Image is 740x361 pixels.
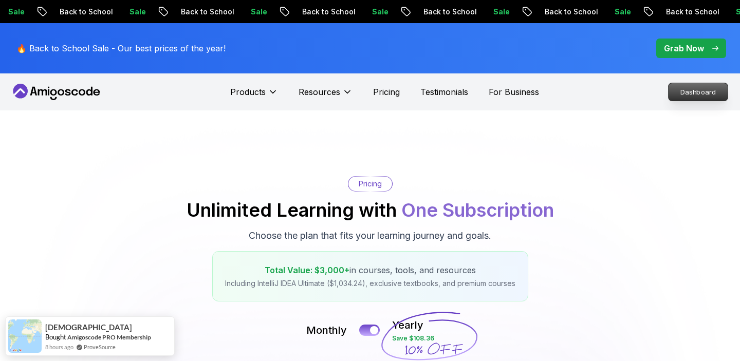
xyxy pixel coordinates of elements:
[306,323,347,337] p: Monthly
[45,323,132,332] span: [DEMOGRAPHIC_DATA]
[226,7,296,17] p: Back to School
[359,179,382,189] p: Pricing
[225,264,515,276] p: in courses, tools, and resources
[265,265,349,275] span: Total Value: $3,000+
[489,86,539,98] a: For Business
[299,86,353,106] button: Resources
[67,333,151,341] a: Amigoscode PRO Membership
[296,7,329,17] p: Sale
[590,7,660,17] p: Back to School
[53,7,86,17] p: Sale
[669,83,728,101] p: Dashboard
[299,86,340,98] p: Resources
[84,343,116,351] a: ProveSource
[660,7,693,17] p: Sale
[105,7,175,17] p: Back to School
[45,343,73,351] span: 8 hours ago
[225,278,515,289] p: Including IntelliJ IDEA Ultimate ($1,034.24), exclusive textbooks, and premium courses
[45,333,66,341] span: Bought
[8,319,42,353] img: provesource social proof notification image
[187,200,554,220] h2: Unlimited Learning with
[539,7,571,17] p: Sale
[249,229,491,243] p: Choose the plan that fits your learning journey and goals.
[175,7,208,17] p: Sale
[664,42,704,54] p: Grab Now
[16,42,226,54] p: 🔥 Back to School Sale - Our best prices of the year!
[417,7,450,17] p: Sale
[347,7,417,17] p: Back to School
[230,86,278,106] button: Products
[373,86,400,98] a: Pricing
[469,7,539,17] p: Back to School
[401,199,554,221] span: One Subscription
[420,86,468,98] a: Testimonials
[230,86,266,98] p: Products
[668,83,728,101] a: Dashboard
